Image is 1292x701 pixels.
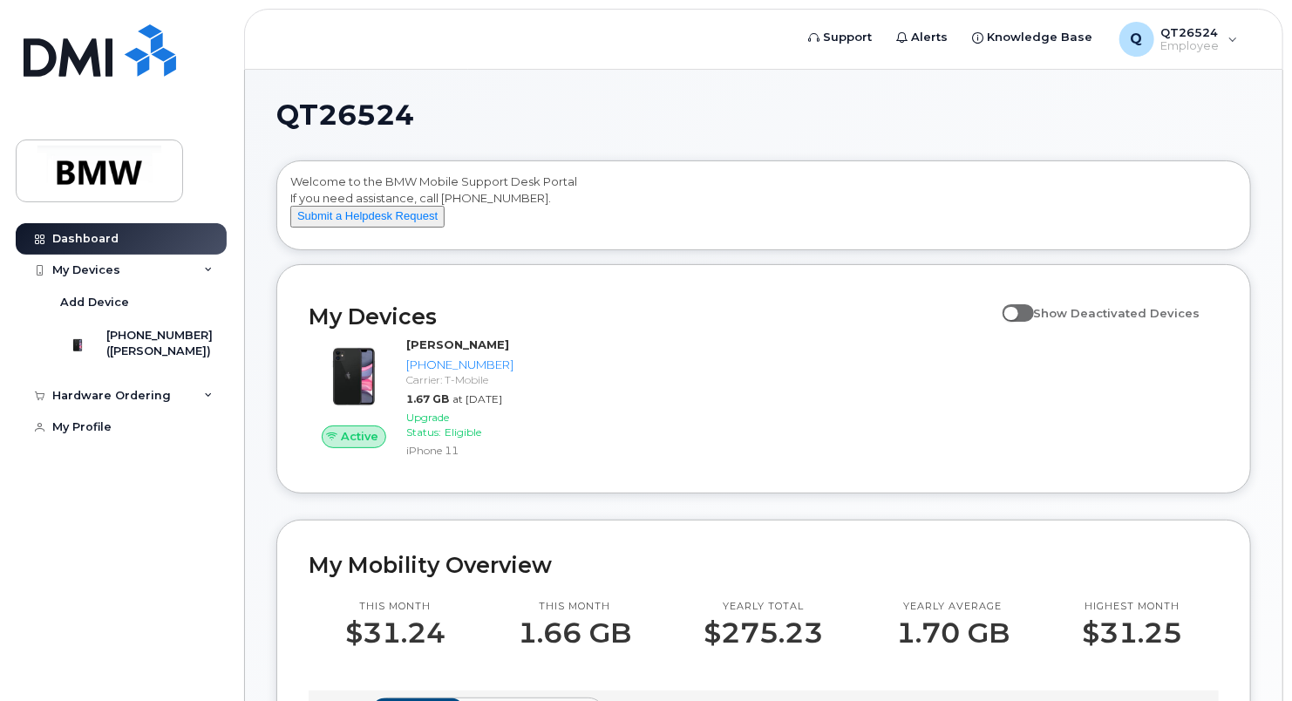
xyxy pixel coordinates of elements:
p: 1.66 GB [518,617,631,649]
a: Submit a Helpdesk Request [290,208,445,222]
div: iPhone 11 [406,443,513,458]
p: $31.25 [1082,617,1182,649]
p: This month [518,600,631,614]
a: Active[PERSON_NAME][PHONE_NUMBER]Carrier: T-Mobile1.67 GBat [DATE]Upgrade Status:EligibleiPhone 11 [309,337,520,461]
h2: My Devices [309,303,994,330]
p: This month [345,600,445,614]
div: [PHONE_NUMBER] [406,357,513,373]
span: Active [341,428,378,445]
strong: [PERSON_NAME] [406,337,509,351]
div: Carrier: T-Mobile [406,372,513,387]
p: Yearly total [704,600,824,614]
img: iPhone_11.jpg [323,345,385,408]
input: Show Deactivated Devices [1003,296,1017,310]
h2: My Mobility Overview [309,552,1219,578]
p: $275.23 [704,617,824,649]
p: $31.24 [345,617,445,649]
iframe: Messenger Launcher [1216,625,1279,688]
span: Show Deactivated Devices [1034,306,1200,320]
span: at [DATE] [452,392,502,405]
button: Submit a Helpdesk Request [290,206,445,228]
p: 1.70 GB [896,617,1010,649]
span: Eligible [445,425,481,439]
p: Highest month [1082,600,1182,614]
span: 1.67 GB [406,392,449,405]
span: QT26524 [276,102,414,128]
div: Welcome to the BMW Mobile Support Desk Portal If you need assistance, call [PHONE_NUMBER]. [290,174,1237,243]
p: Yearly average [896,600,1010,614]
span: Upgrade Status: [406,411,449,439]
